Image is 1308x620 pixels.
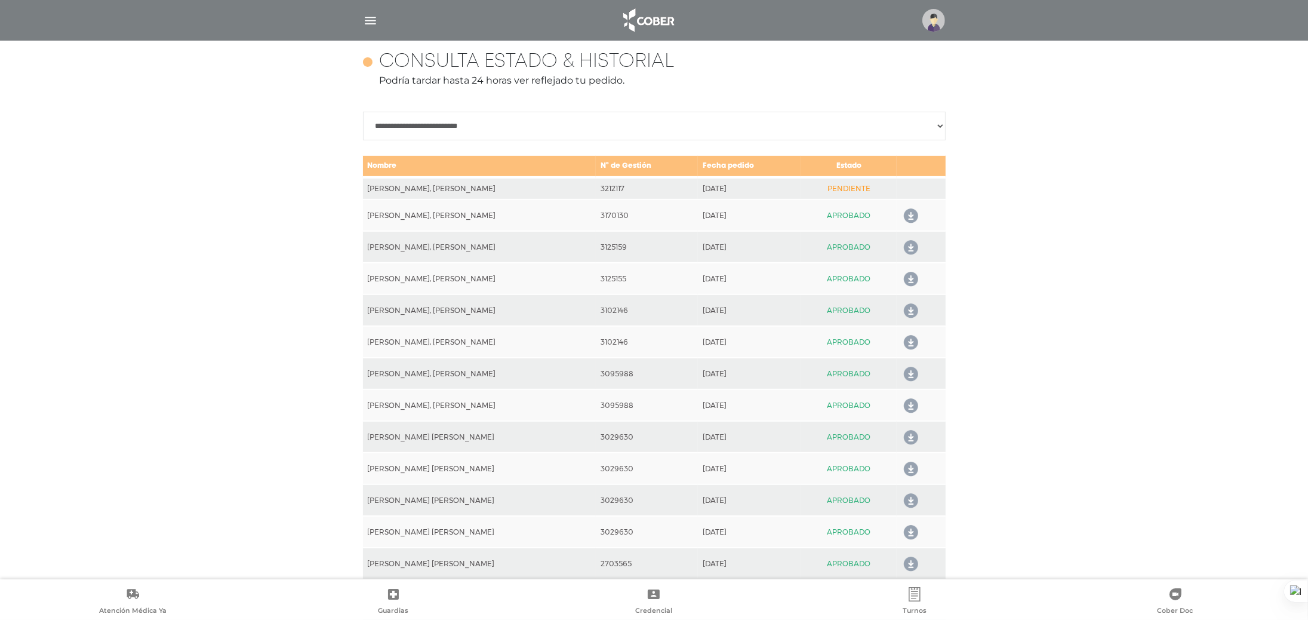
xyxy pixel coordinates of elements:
[801,421,897,453] td: APROBADO
[596,263,698,294] td: 3125155
[596,177,698,199] td: 3212117
[363,484,596,516] td: [PERSON_NAME] [PERSON_NAME]
[698,326,801,358] td: [DATE]
[801,155,897,177] td: Estado
[801,326,897,358] td: APROBADO
[801,516,897,548] td: APROBADO
[801,294,897,326] td: APROBADO
[1158,606,1193,617] span: Cober Doc
[617,6,679,35] img: logo_cober_home-white.png
[922,9,945,32] img: profile-placeholder.svg
[596,326,698,358] td: 3102146
[380,51,675,73] h4: Consulta estado & historial
[801,231,897,263] td: APROBADO
[698,263,801,294] td: [DATE]
[524,587,784,618] a: Credencial
[363,516,596,548] td: [PERSON_NAME] [PERSON_NAME]
[903,606,927,617] span: Turnos
[801,389,897,421] td: APROBADO
[596,421,698,453] td: 3029630
[698,231,801,263] td: [DATE]
[263,587,524,618] a: Guardias
[698,484,801,516] td: [DATE]
[363,231,596,263] td: [PERSON_NAME], [PERSON_NAME]
[698,294,801,326] td: [DATE]
[801,453,897,484] td: APROBADO
[363,73,946,88] p: Podría tardar hasta 24 horas ver reflejado tu pedido.
[801,548,897,579] td: APROBADO
[1045,587,1306,618] a: Cober Doc
[596,484,698,516] td: 3029630
[698,516,801,548] td: [DATE]
[596,548,698,579] td: 2703565
[596,231,698,263] td: 3125159
[363,13,378,28] img: Cober_menu-lines-white.svg
[698,548,801,579] td: [DATE]
[801,199,897,231] td: APROBADO
[801,263,897,294] td: APROBADO
[363,421,596,453] td: [PERSON_NAME] [PERSON_NAME]
[698,421,801,453] td: [DATE]
[698,358,801,389] td: [DATE]
[698,389,801,421] td: [DATE]
[596,358,698,389] td: 3095988
[363,177,596,199] td: [PERSON_NAME], [PERSON_NAME]
[363,389,596,421] td: [PERSON_NAME], [PERSON_NAME]
[596,389,698,421] td: 3095988
[698,453,801,484] td: [DATE]
[596,516,698,548] td: 3029630
[698,177,801,199] td: [DATE]
[596,199,698,231] td: 3170130
[363,326,596,358] td: [PERSON_NAME], [PERSON_NAME]
[801,358,897,389] td: APROBADO
[363,548,596,579] td: [PERSON_NAME] [PERSON_NAME]
[99,606,167,617] span: Atención Médica Ya
[596,294,698,326] td: 3102146
[2,587,263,618] a: Atención Médica Ya
[801,177,897,199] td: PENDIENTE
[378,606,408,617] span: Guardias
[363,358,596,389] td: [PERSON_NAME], [PERSON_NAME]
[363,263,596,294] td: [PERSON_NAME], [PERSON_NAME]
[698,155,801,177] td: Fecha pedido
[363,453,596,484] td: [PERSON_NAME] [PERSON_NAME]
[596,453,698,484] td: 3029630
[596,155,698,177] td: N° de Gestión
[698,199,801,231] td: [DATE]
[784,587,1045,618] a: Turnos
[801,484,897,516] td: APROBADO
[635,606,672,617] span: Credencial
[363,155,596,177] td: Nombre
[363,199,596,231] td: [PERSON_NAME], [PERSON_NAME]
[363,294,596,326] td: [PERSON_NAME], [PERSON_NAME]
